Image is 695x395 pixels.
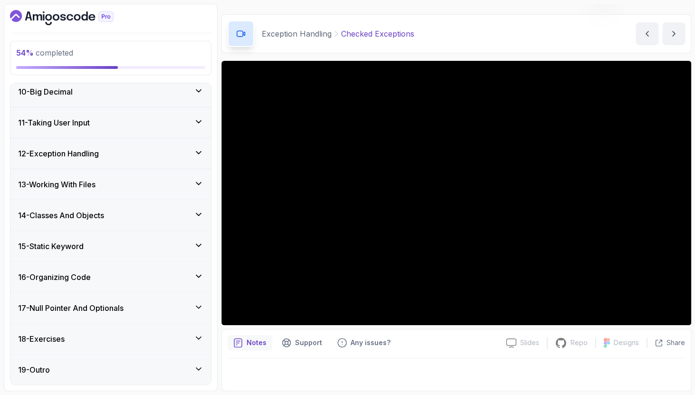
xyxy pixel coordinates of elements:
[16,48,73,58] span: completed
[18,302,124,314] h3: 17 - Null Pointer And Optionals
[295,338,322,347] p: Support
[520,338,539,347] p: Slides
[10,169,211,200] button: 13-Working With Files
[662,22,685,45] button: next content
[10,200,211,231] button: 14-Classes And Objects
[571,338,588,347] p: Repo
[10,107,211,138] button: 11-Taking User Input
[10,10,135,25] a: Dashboard
[18,364,50,376] h3: 19 - Outro
[221,61,691,325] iframe: 10 - Checked Exceptions
[341,28,414,39] p: Checked Exceptions
[10,231,211,261] button: 15-Static Keyword
[10,324,211,354] button: 18-Exercises
[18,179,95,190] h3: 13 - Working With Files
[614,338,639,347] p: Designs
[18,117,90,128] h3: 11 - Taking User Input
[666,338,685,347] p: Share
[10,293,211,323] button: 17-Null Pointer And Optionals
[247,338,267,347] p: Notes
[18,241,84,252] h3: 15 - Static Keyword
[228,335,272,350] button: notes button
[18,271,91,283] h3: 16 - Organizing Code
[636,22,658,45] button: previous content
[351,338,390,347] p: Any issues?
[10,77,211,107] button: 10-Big Decimal
[18,148,99,159] h3: 12 - Exception Handling
[10,355,211,385] button: 19-Outro
[647,338,685,347] button: Share
[18,210,104,221] h3: 14 - Classes And Objects
[18,86,73,97] h3: 10 - Big Decimal
[332,335,396,350] button: Feedback button
[276,335,328,350] button: Support button
[262,28,332,39] p: Exception Handling
[10,138,211,169] button: 12-Exception Handling
[18,333,65,345] h3: 18 - Exercises
[16,48,34,58] span: 54 %
[10,262,211,292] button: 16-Organizing Code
